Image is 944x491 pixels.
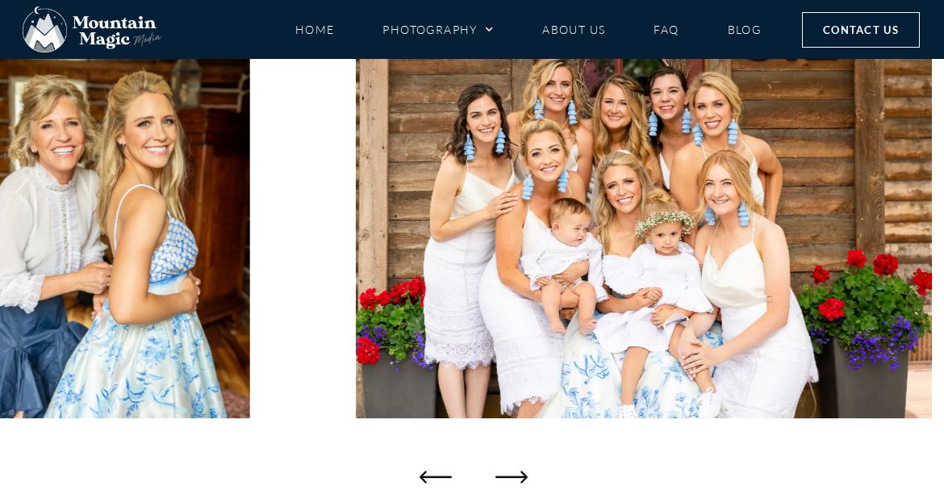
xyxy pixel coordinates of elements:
[356,34,932,418] img: Town Ranch Wedding makeup artist getting ready moments bridesmaids Airbnb rental planners rentals...
[654,15,679,44] a: FAQ
[23,6,161,53] img: Mountain Magic Media photography logo Crested Butte Photographer
[356,34,932,418] div: 10 / 46
[295,15,335,44] a: Home
[542,15,605,44] a: About Us
[728,15,762,44] a: Blog
[382,15,494,44] a: Photography
[295,15,762,44] nav: Menu
[802,12,920,48] a: Contact Us
[823,21,899,39] span: Contact Us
